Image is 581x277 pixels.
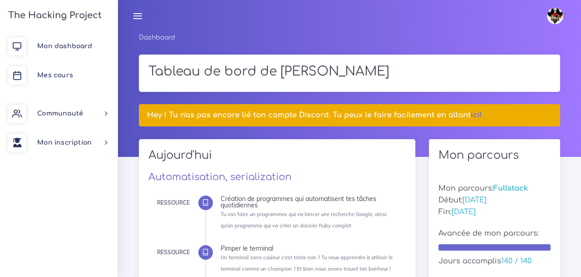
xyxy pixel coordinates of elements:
[221,211,387,229] small: Tu vas faire un programmes qui va lancer une recherche Google, ainsi qu'un programme qui va créer...
[501,257,532,265] span: 140 / 140
[37,110,83,117] span: Communauté
[438,196,551,205] h5: Début:
[547,8,563,24] img: avatar
[493,184,528,192] span: Fullstack
[221,245,399,252] div: Pimper le terminal
[438,149,551,162] h2: Mon parcours
[438,184,551,193] h5: Mon parcours:
[37,43,92,50] span: Mon dashboard
[463,196,487,204] span: [DATE]
[37,139,92,146] span: Mon inscription
[148,149,406,168] h2: Aujourd'hui
[438,229,551,238] h5: Avancée de mon parcours:
[148,171,291,182] a: Automatisation, serialization
[37,72,73,79] span: Mes cours
[157,198,190,208] div: Ressource
[5,10,102,20] h3: The Hacking Project
[221,196,399,208] div: Création de programmes qui automatisent tes tâches quotidiennes
[471,111,482,119] a: ici!
[139,34,175,41] a: Dashboard
[438,208,551,217] h5: Fin:
[147,111,551,120] h5: Hey ! Tu n'as pas encore lié ton compte Discord. Tu peux le faire facilement en allant
[148,64,551,80] h1: Tableau de bord de [PERSON_NAME]
[452,208,476,216] span: [DATE]
[157,247,190,257] div: Ressource
[221,254,393,272] small: Un terminal sans couleur c'est triste non ? Tu veux apprendre à utiliser le terminal comme un cha...
[438,257,551,266] h5: Jours accomplis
